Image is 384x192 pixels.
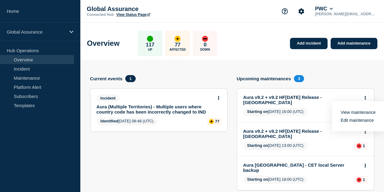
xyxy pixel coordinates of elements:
[363,177,365,182] p: 1
[243,95,360,105] a: Aura v9.2 + v9.2 HF[DATE] Release - [GEOGRAPHIC_DATA]
[243,176,308,184] span: [DATE] 18:00 (UTC)
[341,118,374,123] a: Edit maintenance
[314,6,334,12] button: PWC
[97,104,213,114] a: Aura (Multiple Territories) - Multiple users where country code has been incorrectly changed to IND
[200,48,210,51] p: Down
[87,13,114,17] p: Connected Hub
[202,36,208,42] div: down
[357,177,361,182] div: down
[7,29,65,34] p: Global Assurance
[125,75,135,82] span: 1
[341,110,375,115] a: View maintenance
[243,162,360,173] a: Aura [GEOGRAPHIC_DATA] - CET local Server backup
[243,129,360,139] a: Aura v9.2 + v9.2 HF[DATE] Release - [GEOGRAPHIC_DATA]
[363,143,365,148] p: 1
[247,109,268,114] span: Starting on
[147,36,153,42] div: up
[295,5,308,18] button: Account settings
[101,119,118,123] span: Identified
[237,76,291,81] h4: Upcoming maintenances
[243,142,308,150] span: [DATE] 13:00 (UTC)
[278,5,291,18] button: Support
[357,143,361,148] div: down
[148,48,152,51] p: Up
[90,76,123,81] h4: Current events
[87,5,209,13] p: Global Assurance
[97,95,120,102] span: Incident
[290,38,327,49] a: Add incident
[331,38,377,49] a: Add maintenance
[209,119,214,124] div: affected
[215,119,219,124] p: 77
[247,143,268,148] span: Starting on
[116,13,150,17] a: View Status Page
[314,12,377,16] p: [PERSON_NAME][EMAIL_ADDRESS][DOMAIN_NAME]
[87,39,120,48] h1: Overview
[174,36,181,42] div: affected
[243,108,308,116] span: [DATE] 16:00 (UTC)
[97,118,158,125] span: [DATE] 08:48 (UTC)
[247,177,268,182] span: Starting on
[294,75,304,82] span: 3
[204,42,207,48] p: 0
[175,42,181,48] p: 77
[146,42,154,48] p: 117
[170,48,186,51] p: Affected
